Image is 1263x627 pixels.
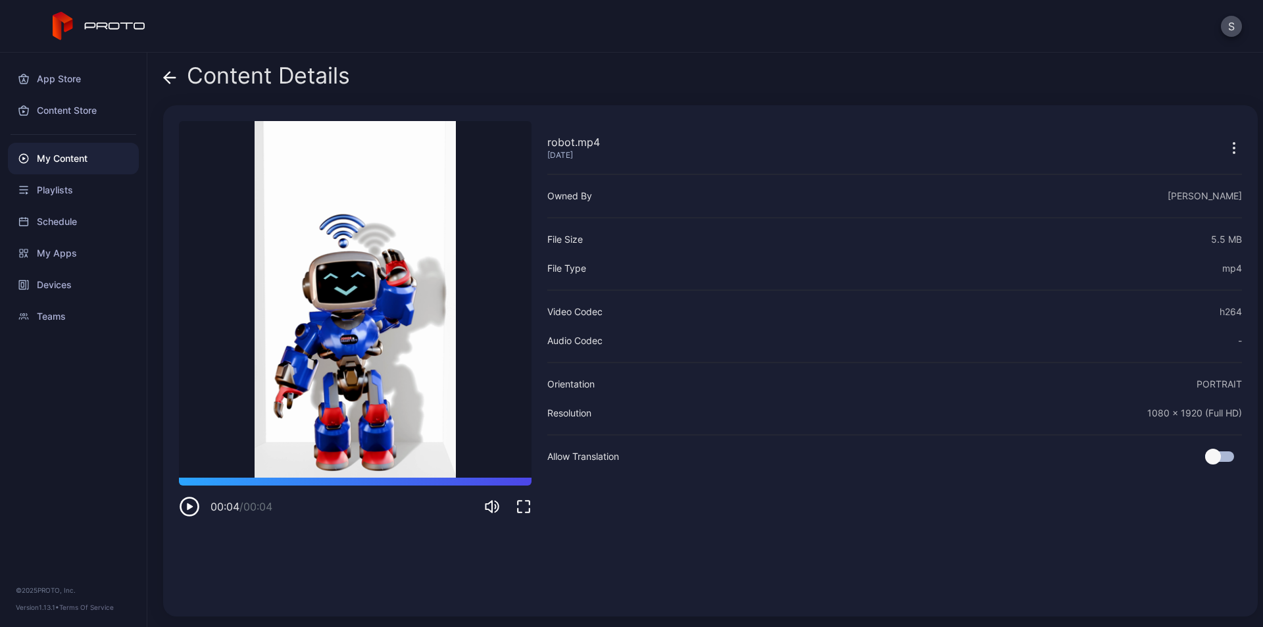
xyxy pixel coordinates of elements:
[59,603,114,611] a: Terms Of Service
[547,261,586,276] div: File Type
[8,95,139,126] a: Content Store
[8,269,139,301] a: Devices
[8,238,139,269] a: My Apps
[547,188,592,204] div: Owned By
[8,301,139,332] a: Teams
[1197,376,1242,392] div: PORTRAIT
[8,174,139,206] a: Playlists
[1222,261,1242,276] div: mp4
[547,150,600,161] div: [DATE]
[547,134,600,150] div: robot.mp4
[8,63,139,95] a: App Store
[1168,188,1242,204] div: [PERSON_NAME]
[547,232,583,247] div: File Size
[547,333,603,349] div: Audio Codec
[1147,405,1242,421] div: 1080 x 1920 (Full HD)
[210,499,272,514] div: 00:04
[1238,333,1242,349] div: -
[16,603,59,611] span: Version 1.13.1 •
[8,206,139,238] a: Schedule
[1221,16,1242,37] button: S
[547,449,619,464] div: Allow Translation
[179,121,532,478] video: Sorry, your browser doesn‘t support embedded videos
[1211,232,1242,247] div: 5.5 MB
[547,304,603,320] div: Video Codec
[547,376,595,392] div: Orientation
[547,405,591,421] div: Resolution
[1220,304,1242,320] div: h264
[163,63,350,95] div: Content Details
[16,585,131,595] div: © 2025 PROTO, Inc.
[8,143,139,174] a: My Content
[239,500,272,513] span: / 00:04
